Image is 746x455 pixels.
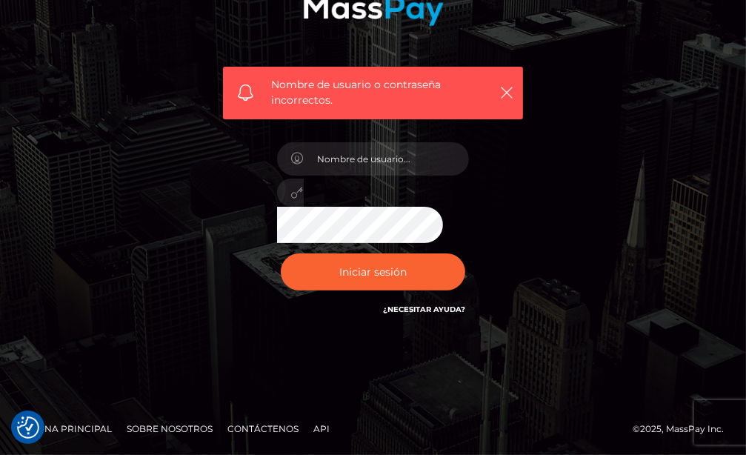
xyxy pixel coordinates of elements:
[633,423,640,434] font: ©
[17,416,39,439] button: Preferencias de consentimiento
[313,423,330,434] font: API
[339,265,407,279] font: Iniciar sesión
[17,416,39,439] img: Revisar el botón de consentimiento
[22,423,112,434] font: Página principal
[227,423,299,434] font: Contáctenos
[16,417,118,440] a: Página principal
[640,423,724,434] font: 2025, MassPay Inc.
[281,253,466,290] button: Iniciar sesión
[307,417,336,440] a: API
[383,305,465,314] a: ¿Necesitar ayuda?
[127,423,213,434] font: Sobre nosotros
[304,142,470,176] input: Nombre de usuario...
[271,78,441,107] font: Nombre de usuario o contraseña incorrectos.
[121,417,219,440] a: Sobre nosotros
[222,417,304,440] a: Contáctenos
